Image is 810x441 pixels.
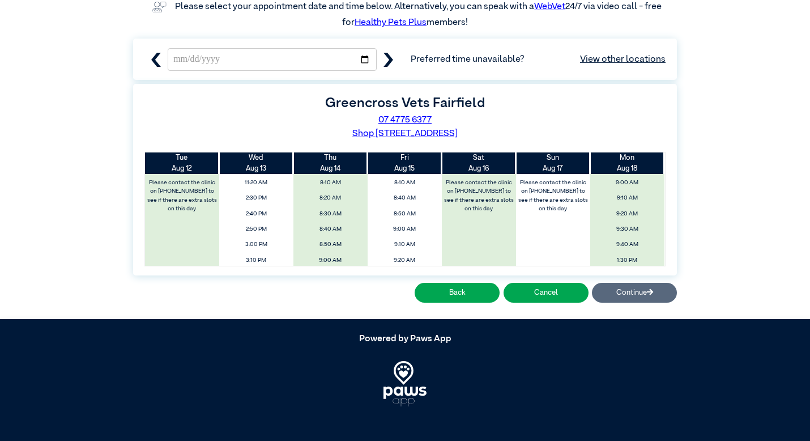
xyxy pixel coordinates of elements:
[296,192,364,205] span: 8:20 AM
[145,152,219,174] th: Aug 12
[593,192,661,205] span: 9:10 AM
[590,152,664,174] th: Aug 18
[223,176,291,189] span: 11:20 AM
[133,334,677,345] h5: Powered by Paws App
[383,361,427,406] img: PawsApp
[593,254,661,267] span: 1:30 PM
[504,283,589,303] button: Cancel
[352,129,458,138] a: Shop [STREET_ADDRESS]
[223,207,291,220] span: 2:40 PM
[370,254,438,267] span: 9:20 AM
[296,254,364,267] span: 9:00 AM
[296,238,364,251] span: 8:50 AM
[370,238,438,251] span: 9:10 AM
[593,207,661,220] span: 9:20 AM
[580,53,666,66] a: View other locations
[442,176,515,215] label: Please contact the clinic on [PHONE_NUMBER] to see if there are extra slots on this day
[442,152,516,174] th: Aug 16
[415,283,500,303] button: Back
[378,116,432,125] a: 07 4775 6377
[370,223,438,236] span: 9:00 AM
[296,223,364,236] span: 8:40 AM
[175,2,663,27] label: Please select your appointment date and time below. Alternatively, you can speak with a 24/7 via ...
[368,152,442,174] th: Aug 15
[593,176,661,189] span: 9:00 AM
[516,152,590,174] th: Aug 17
[223,254,291,267] span: 3:10 PM
[219,152,293,174] th: Aug 13
[370,176,438,189] span: 8:10 AM
[355,18,427,27] a: Healthy Pets Plus
[223,223,291,236] span: 2:50 PM
[296,176,364,189] span: 8:10 AM
[593,238,661,251] span: 9:40 AM
[296,207,364,220] span: 8:30 AM
[370,207,438,220] span: 8:50 AM
[293,152,368,174] th: Aug 14
[411,53,666,66] span: Preferred time unavailable?
[534,2,565,11] a: WebVet
[593,223,661,236] span: 9:30 AM
[146,176,219,215] label: Please contact the clinic on [PHONE_NUMBER] to see if there are extra slots on this day
[223,192,291,205] span: 2:30 PM
[325,96,485,110] label: Greencross Vets Fairfield
[517,176,589,215] label: Please contact the clinic on [PHONE_NUMBER] to see if there are extra slots on this day
[370,192,438,205] span: 8:40 AM
[223,238,291,251] span: 3:00 PM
